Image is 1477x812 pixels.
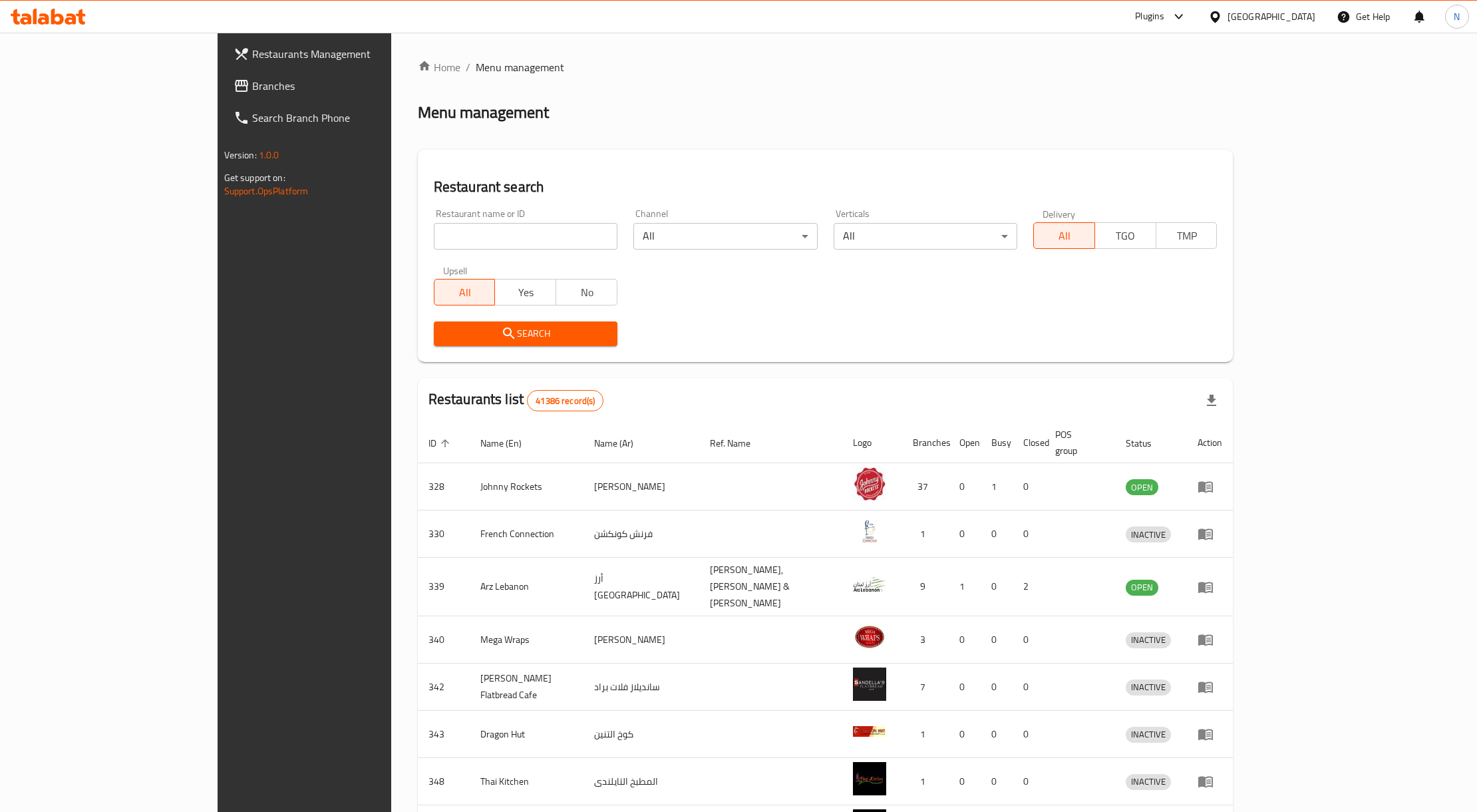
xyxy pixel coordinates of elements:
div: INACTIVE [1126,526,1171,542]
button: All [1033,222,1095,249]
div: Menu [1198,479,1222,495]
img: Mega Wraps [853,620,886,654]
td: 7 [902,664,949,711]
td: Mega Wraps [470,616,584,664]
td: أرز [GEOGRAPHIC_DATA] [583,558,699,616]
td: 1 [902,758,949,805]
span: ID [428,435,454,451]
img: Thai Kitchen [853,762,886,795]
button: TGO [1094,222,1156,249]
span: INACTIVE [1126,632,1171,648]
button: TMP [1156,222,1218,249]
td: 0 [949,463,981,510]
th: Busy [981,423,1013,463]
div: INACTIVE [1126,680,1171,696]
h2: Menu management [418,102,549,123]
span: OPEN [1126,480,1158,495]
td: سانديلاز فلات براد [583,664,699,711]
span: Status [1126,435,1169,451]
div: Menu [1198,726,1222,742]
div: All [633,223,817,250]
td: 1 [949,558,981,616]
td: Arz Lebanon [470,558,584,616]
div: Total records count [527,390,603,411]
td: [PERSON_NAME] [583,463,699,510]
td: 9 [902,558,949,616]
span: Menu management [476,59,564,75]
td: 0 [981,711,1013,758]
a: Support.OpsPlatform [224,182,309,200]
span: Name (Ar) [594,435,651,451]
nav: breadcrumb [418,59,1233,75]
label: Delivery [1043,209,1076,218]
span: INACTIVE [1126,680,1171,695]
span: N [1454,9,1460,24]
td: Dragon Hut [470,711,584,758]
td: Johnny Rockets [470,463,584,510]
td: [PERSON_NAME] [583,616,699,664]
span: Ref. Name [710,435,768,451]
div: Menu [1198,773,1222,789]
td: 1 [902,510,949,558]
span: TGO [1100,226,1151,246]
td: 0 [949,758,981,805]
span: 1.0.0 [259,146,279,164]
span: Branches [252,78,454,94]
td: 3 [902,616,949,664]
div: [GEOGRAPHIC_DATA] [1228,9,1315,24]
td: 37 [902,463,949,510]
button: No [556,279,617,305]
th: Action [1187,423,1233,463]
th: Logo [842,423,902,463]
div: Menu [1198,632,1222,648]
td: 0 [949,510,981,558]
td: 2 [1013,558,1045,616]
div: Menu [1198,679,1222,695]
span: TMP [1162,226,1212,246]
td: فرنش كونكشن [583,510,699,558]
span: Get support on: [224,169,285,186]
button: All [434,279,496,305]
div: INACTIVE [1126,632,1171,648]
span: Search [444,325,607,342]
img: Johnny Rockets [853,467,886,501]
td: 0 [949,664,981,711]
td: 0 [1013,758,1045,805]
td: [PERSON_NAME] Flatbread Cafe [470,664,584,711]
span: Version: [224,146,257,164]
a: Search Branch Phone [223,102,464,134]
td: المطبخ التايلندى [583,758,699,805]
div: Menu [1198,526,1222,542]
span: INACTIVE [1126,774,1171,789]
a: Restaurants Management [223,38,464,70]
div: OPEN [1126,580,1158,596]
span: 41386 record(s) [528,395,603,407]
input: Search for restaurant name or ID.. [434,223,617,250]
td: 0 [981,664,1013,711]
div: Export file [1196,385,1228,417]
td: 0 [1013,463,1045,510]
td: 0 [981,758,1013,805]
h2: Restaurants list [428,389,604,411]
td: Thai Kitchen [470,758,584,805]
td: 0 [1013,664,1045,711]
div: Plugins [1135,9,1164,25]
td: 0 [1013,616,1045,664]
button: Search [434,321,617,346]
th: Closed [1013,423,1045,463]
span: Yes [500,283,551,302]
td: 0 [981,558,1013,616]
td: 1 [981,463,1013,510]
img: Dragon Hut [853,715,886,748]
img: French Connection [853,514,886,548]
span: All [440,283,490,302]
span: Name (En) [480,435,539,451]
label: Upsell [443,266,468,275]
span: INACTIVE [1126,727,1171,742]
div: INACTIVE [1126,774,1171,790]
td: French Connection [470,510,584,558]
span: No [562,283,612,302]
div: All [834,223,1017,250]
img: Sandella's Flatbread Cafe [853,668,886,701]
